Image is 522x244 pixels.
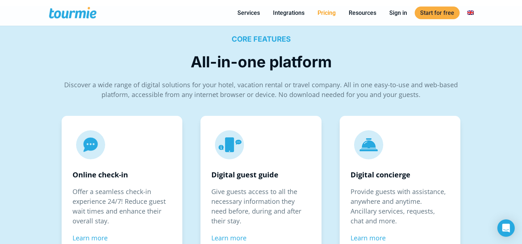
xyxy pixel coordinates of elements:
[351,187,449,226] p: Provide guests with assistance, anywhere and anytime. Ancillary services, requests, chat and more.
[351,170,410,180] strong: Digital concierge
[384,8,413,17] a: Sign in
[232,8,265,17] a: Services
[72,187,171,226] p: Offer a seamless check-in experience 24/7! Reduce guest wait times and enhance their overall stay.
[343,8,382,17] a: Resources
[211,187,310,226] p: Give guests access to all the necessary information they need before, during and after their stay.
[415,7,460,19] a: Start for free
[211,234,246,242] a: Learn more
[211,170,278,180] strong: Digital guest guide
[60,80,462,100] p: Discover a wide range of digital solutions for your hotel, vacation rental or travel company. All...
[60,35,462,44] h5: CORE FEATURES
[351,234,386,242] a: Learn more
[497,219,515,237] div: Open Intercom Messenger
[191,52,332,71] span: All-in-one platform
[312,8,341,17] a: Pricing
[268,8,310,17] a: Integrations
[72,170,128,180] strong: Online check-in
[72,234,108,242] a: Learn more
